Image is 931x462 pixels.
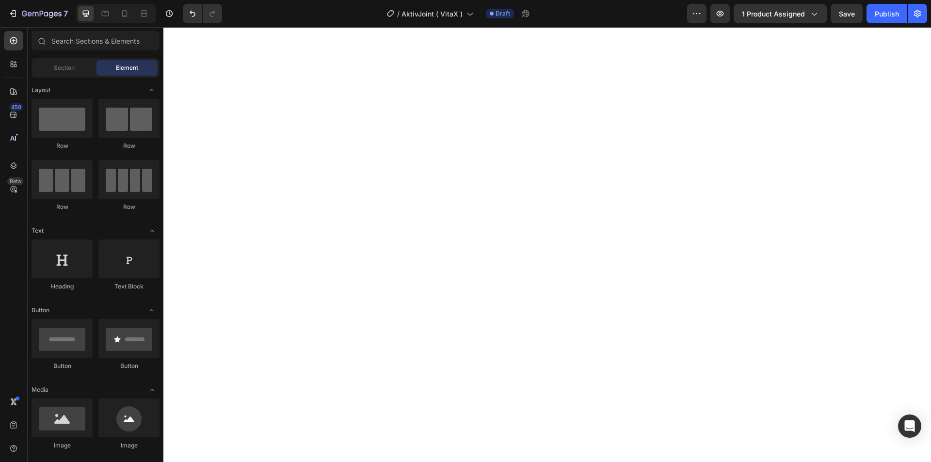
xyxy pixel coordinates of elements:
[54,64,75,72] span: Section
[98,203,160,211] div: Row
[32,142,93,150] div: Row
[867,4,907,23] button: Publish
[32,203,93,211] div: Row
[32,362,93,370] div: Button
[183,4,222,23] div: Undo/Redo
[4,4,72,23] button: 7
[32,86,50,95] span: Layout
[144,223,160,239] span: Toggle open
[144,382,160,398] span: Toggle open
[32,282,93,291] div: Heading
[98,142,160,150] div: Row
[163,27,931,462] iframe: To enrich screen reader interactions, please activate Accessibility in Grammarly extension settings
[397,9,400,19] span: /
[98,441,160,450] div: Image
[839,10,855,18] span: Save
[116,64,138,72] span: Element
[496,9,510,18] span: Draft
[401,9,463,19] span: AktivJoint ( VitaX )
[7,177,23,185] div: Beta
[144,82,160,98] span: Toggle open
[32,441,93,450] div: Image
[831,4,863,23] button: Save
[98,282,160,291] div: Text Block
[875,9,899,19] div: Publish
[144,303,160,318] span: Toggle open
[32,306,49,315] span: Button
[32,31,160,50] input: Search Sections & Elements
[742,9,805,19] span: 1 product assigned
[64,8,68,19] p: 7
[9,103,23,111] div: 450
[32,385,48,394] span: Media
[734,4,827,23] button: 1 product assigned
[32,226,44,235] span: Text
[98,362,160,370] div: Button
[898,414,921,438] div: Open Intercom Messenger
